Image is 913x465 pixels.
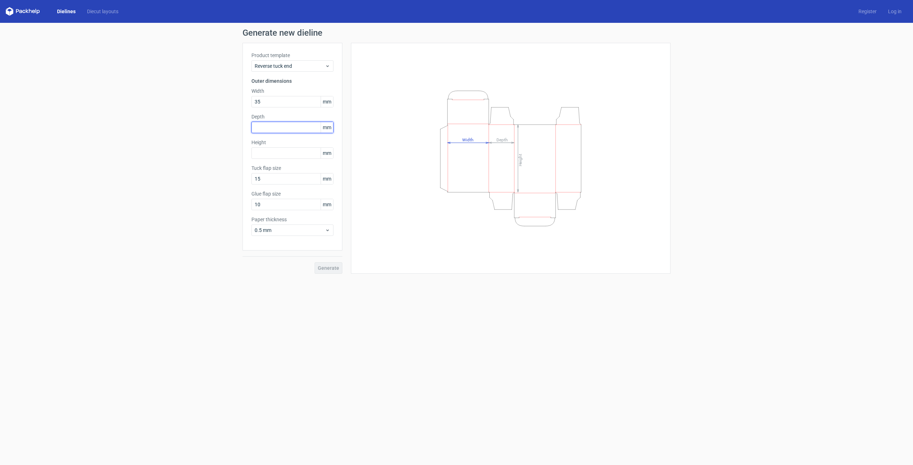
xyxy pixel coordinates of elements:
[251,77,333,85] h3: Outer dimensions
[321,148,333,158] span: mm
[251,113,333,120] label: Depth
[251,216,333,223] label: Paper thickness
[251,165,333,172] label: Tuck flap size
[518,153,523,166] tspan: Height
[462,137,474,142] tspan: Width
[251,52,333,59] label: Product template
[321,173,333,184] span: mm
[81,8,124,15] a: Diecut layouts
[51,8,81,15] a: Dielines
[243,29,670,37] h1: Generate new dieline
[321,96,333,107] span: mm
[882,8,907,15] a: Log in
[255,62,325,70] span: Reverse tuck end
[251,190,333,197] label: Glue flap size
[255,227,325,234] span: 0.5 mm
[251,139,333,146] label: Height
[853,8,882,15] a: Register
[321,199,333,210] span: mm
[496,137,508,142] tspan: Depth
[251,87,333,95] label: Width
[321,122,333,133] span: mm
